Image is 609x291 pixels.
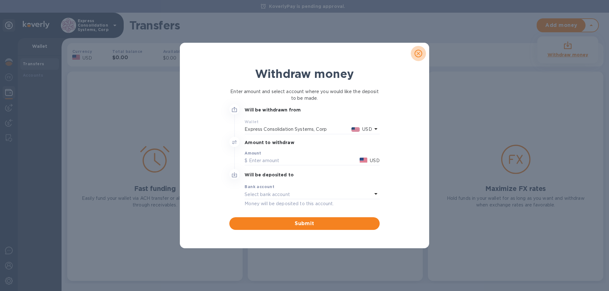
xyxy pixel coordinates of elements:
[245,140,294,145] b: Amount to withdraw
[362,126,372,133] p: USD
[245,191,290,198] p: Select bank account
[255,67,354,81] b: Withdraw money
[234,220,374,227] span: Submit
[229,217,379,230] button: Submit
[245,151,261,155] label: Amount
[245,107,301,112] b: Will be withdrawn from
[245,184,274,189] b: Bank account
[245,119,259,124] b: Wallet
[411,46,426,61] button: close
[229,88,379,102] p: Enter amount and select account where you would like the deposit to be made.
[245,200,379,207] p: Money will be deposited to this account.
[370,157,379,164] p: USD
[245,126,351,133] p: Express Consolidation Systems, Corp
[245,172,294,177] b: Will be deposited to
[351,127,360,132] img: USD
[245,156,357,166] input: $ Enter amount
